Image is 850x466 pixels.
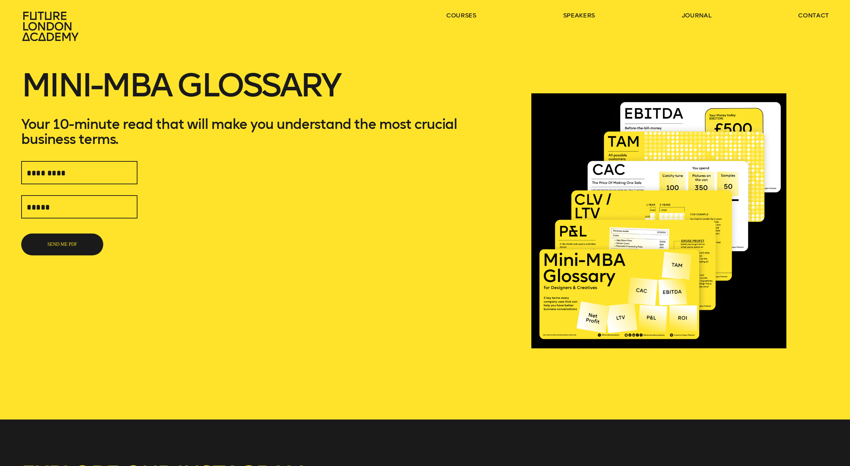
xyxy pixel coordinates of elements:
[563,11,595,19] a: speakers
[21,234,103,255] button: SEND ME PDF
[682,11,712,19] a: journal
[21,70,510,117] h1: Mini-MBA Glossary
[21,117,510,147] p: Your 10-minute read that will make you understand the most crucial business terms.
[446,11,476,19] a: courses
[798,11,829,19] a: contact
